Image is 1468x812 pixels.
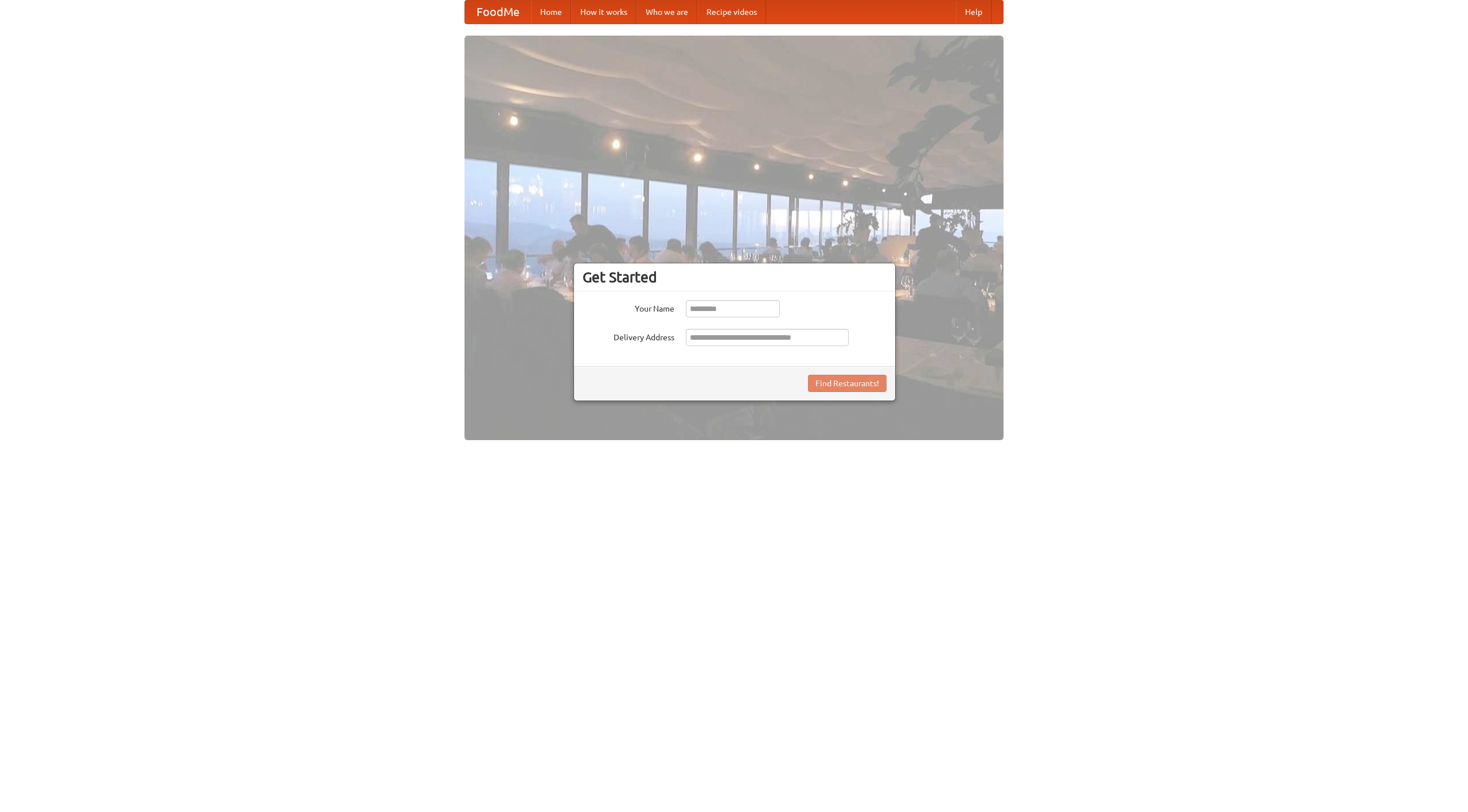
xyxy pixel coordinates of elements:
label: Delivery Address [583,329,674,343]
label: Your Name [583,300,674,314]
a: Home [531,1,571,24]
a: Help [956,1,991,24]
button: Find Restaurants! [808,375,887,392]
a: FoodMe [465,1,531,24]
a: Who we are [637,1,697,24]
a: How it works [571,1,637,24]
h3: Get Started [583,269,887,286]
a: Recipe videos [697,1,766,24]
